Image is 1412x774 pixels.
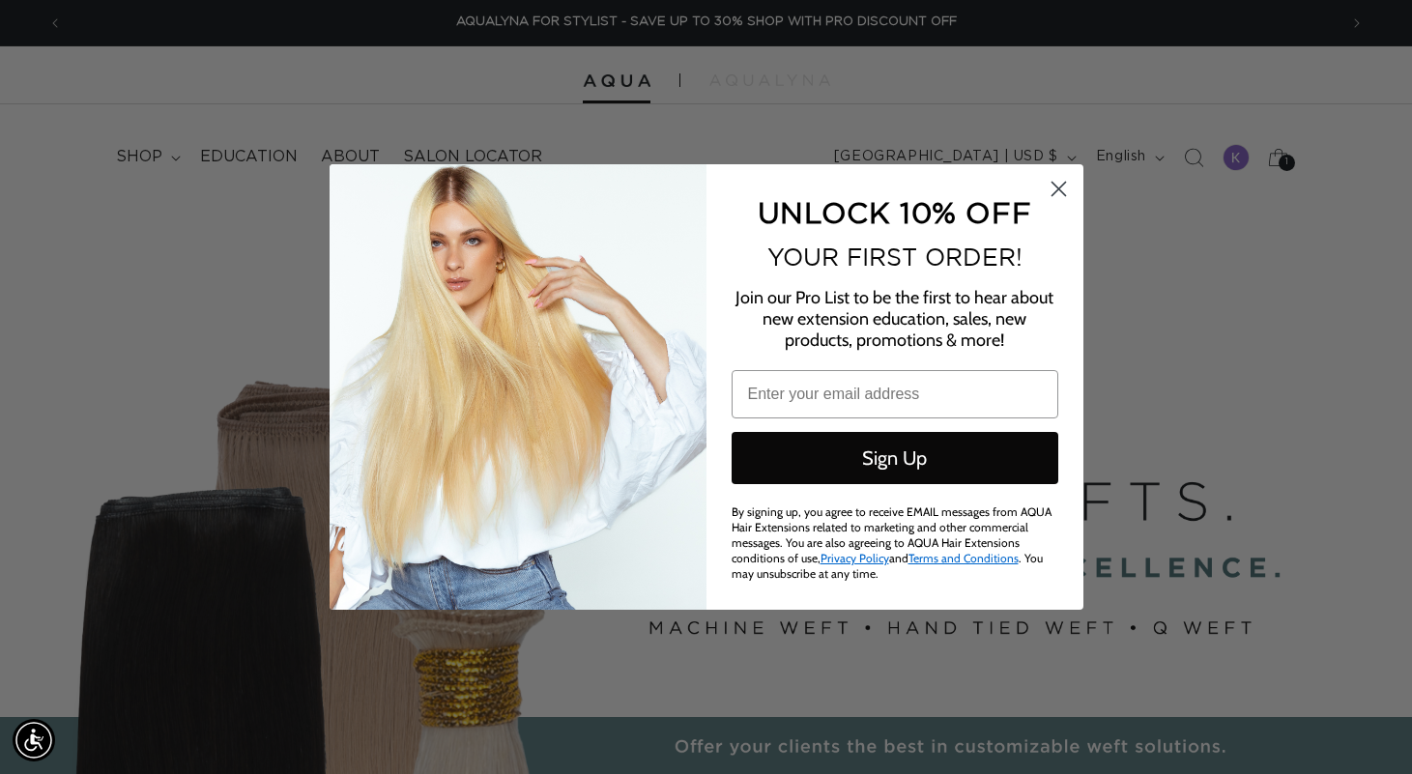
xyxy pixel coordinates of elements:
a: Privacy Policy [821,551,889,565]
span: YOUR FIRST ORDER! [767,244,1023,271]
input: Enter your email address [732,370,1058,418]
span: Join our Pro List to be the first to hear about new extension education, sales, new products, pro... [735,287,1053,351]
span: UNLOCK 10% OFF [758,196,1031,228]
span: By signing up, you agree to receive EMAIL messages from AQUA Hair Extensions related to marketing... [732,504,1052,581]
div: Accessibility Menu [13,719,55,761]
button: Sign Up [732,432,1058,484]
button: Close dialog [1042,172,1076,206]
img: daab8b0d-f573-4e8c-a4d0-05ad8d765127.png [330,164,706,610]
iframe: Chat Widget [1315,681,1412,774]
a: Terms and Conditions [908,551,1019,565]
